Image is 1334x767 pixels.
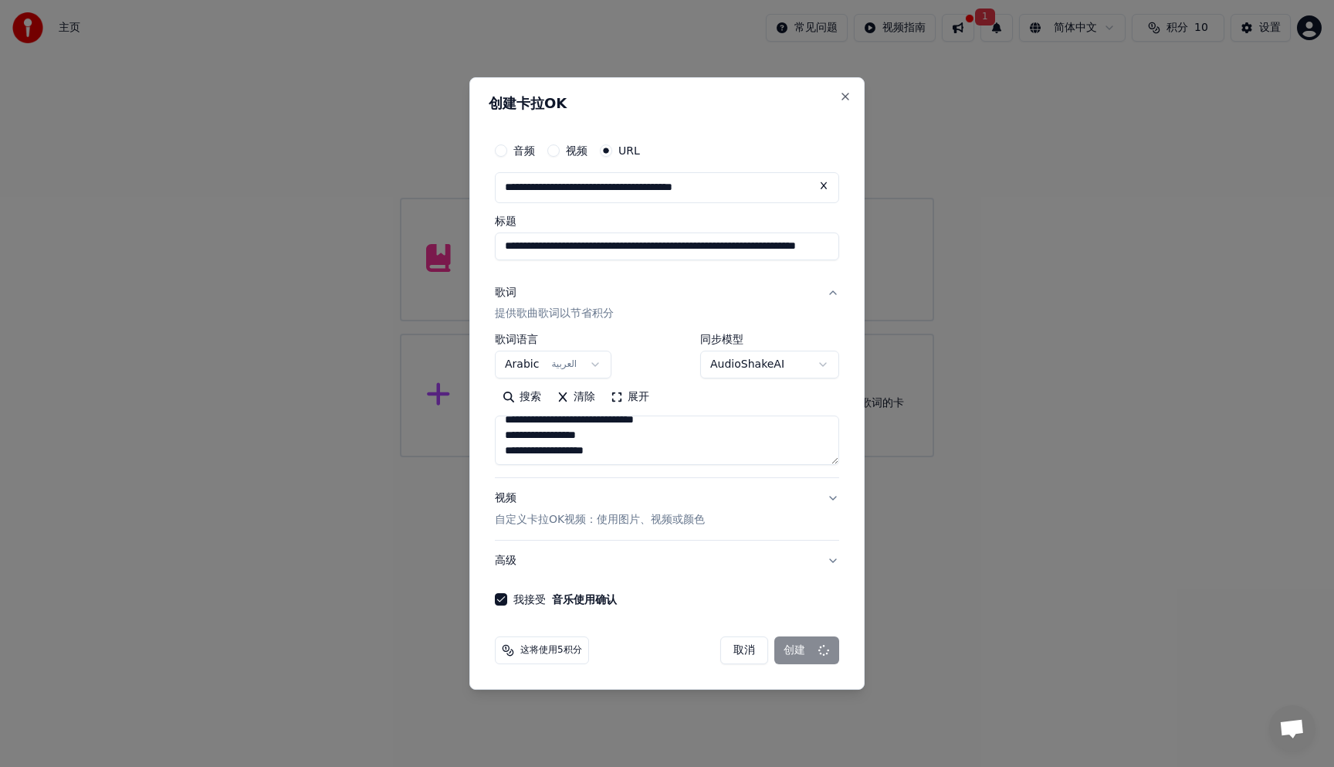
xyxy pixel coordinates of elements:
label: 音频 [513,145,535,156]
label: 标题 [495,216,839,226]
div: 视频 [495,491,705,528]
button: 清除 [549,385,603,410]
label: 我接受 [513,594,617,605]
button: 高级 [495,541,839,581]
label: 视频 [566,145,587,156]
label: URL [618,145,640,156]
label: 同步模型 [700,334,839,345]
button: 我接受 [552,594,617,605]
button: 取消 [720,636,768,664]
p: 自定义卡拉OK视频：使用图片、视频或颜色 [495,512,705,528]
div: 歌词 [495,285,516,300]
div: 歌词提供歌曲歌词以节省积分 [495,334,839,478]
button: 视频自定义卡拉OK视频：使用图片、视频或颜色 [495,479,839,541]
p: 提供歌曲歌词以节省积分 [495,307,614,322]
h2: 创建卡拉OK [489,97,845,110]
span: 这将使用5积分 [520,644,582,657]
button: 歌词提供歌曲歌词以节省积分 [495,273,839,334]
label: 歌词语言 [495,334,611,345]
button: 搜索 [495,385,549,410]
button: 展开 [603,385,657,410]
